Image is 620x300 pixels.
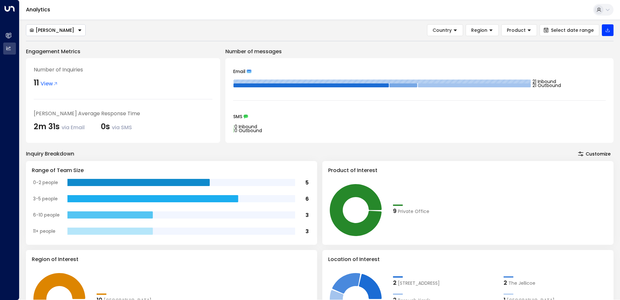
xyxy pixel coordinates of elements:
span: via Email [62,124,85,131]
tspan: 21 Outbound [532,82,561,89]
tspan: 5 [305,179,309,186]
div: Button group with a nested menu [26,24,86,36]
button: Product [501,24,537,36]
div: 220 Eastbourne Terrace [393,278,497,287]
div: [PERSON_NAME] [30,27,74,33]
p: Number of messages [225,48,614,56]
tspan: 3 [305,211,309,219]
div: 9 [393,206,397,215]
button: Customize [575,149,614,158]
div: SMS [233,114,606,119]
div: 11 [34,77,39,89]
button: Country [427,24,463,36]
tspan: 6 [305,195,309,203]
div: 2 [393,278,397,287]
span: The Jellicoe [508,280,535,287]
h3: Location of Interest [328,256,608,263]
span: View [41,80,58,88]
h3: Product of Interest [328,167,608,174]
div: Inquiry Breakdown [26,150,74,158]
tspan: 21 Inbound [532,78,556,85]
span: Private Office [398,208,429,215]
span: via SMS [112,124,132,131]
tspan: 0 Outbound [234,127,262,134]
span: Region [471,27,487,33]
a: Analytics [26,6,50,13]
h3: Range of Team Size [32,167,311,174]
button: [PERSON_NAME] [26,24,86,36]
div: 0s [101,121,132,132]
div: 2The Jellicoe [504,278,608,287]
span: Email [233,69,245,74]
tspan: 11+ people [33,228,55,234]
p: Engagement Metrics [26,48,220,56]
tspan: 0-2 people [33,179,58,186]
button: Select date range [540,24,599,36]
span: Product [507,27,526,33]
h3: Region of Interest [32,256,311,263]
div: 2 [504,278,507,287]
tspan: 0 Inbound [234,123,257,130]
div: Number of Inquiries [34,66,212,74]
button: Region [466,24,499,36]
div: 9Private Office [393,206,497,215]
span: Select date range [551,28,594,33]
div: [PERSON_NAME] Average Response Time [34,110,212,118]
tspan: 3 [305,228,309,235]
div: 2m 31s [34,121,85,132]
span: 20 Eastbourne Terrace [398,280,440,287]
tspan: 6-10 people [33,212,60,218]
tspan: 3-5 people [33,195,58,202]
span: Country [433,27,452,33]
